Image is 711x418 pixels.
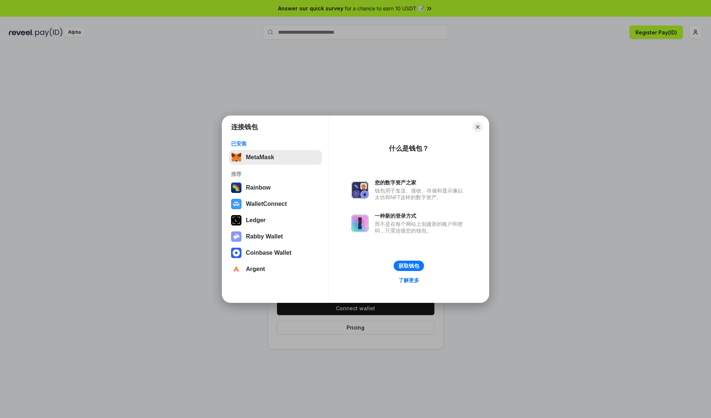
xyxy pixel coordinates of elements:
[351,181,369,199] img: svg+xml,%3Csvg%20xmlns%3D%22http%3A%2F%2Fwww.w3.org%2F2000%2Fsvg%22%20fill%3D%22none%22%20viewBox...
[229,150,322,165] button: MetaMask
[231,183,241,193] img: svg+xml,%3Csvg%20width%3D%22120%22%20height%3D%22120%22%20viewBox%3D%220%200%20120%20120%22%20fil...
[246,201,287,207] div: WalletConnect
[231,199,241,209] img: svg+xml,%3Csvg%20width%3D%2228%22%20height%3D%2228%22%20viewBox%3D%220%200%2028%2028%22%20fill%3D...
[375,179,467,186] div: 您的数字资产之家
[231,171,320,177] div: 推荐
[229,262,322,277] button: Argent
[246,217,266,224] div: Ledger
[231,123,258,131] h1: 连接钱包
[375,187,467,201] div: 钱包用于发送、接收、存储和显示像以太坊和NFT这样的数字资产。
[246,233,283,240] div: Rabby Wallet
[229,229,322,244] button: Rabby Wallet
[231,231,241,242] img: svg+xml,%3Csvg%20xmlns%3D%22http%3A%2F%2Fwww.w3.org%2F2000%2Fsvg%22%20fill%3D%22none%22%20viewBox...
[246,266,265,272] div: Argent
[394,275,424,285] a: 了解更多
[394,261,424,271] button: 获取钱包
[229,180,322,195] button: Rainbow
[375,213,467,219] div: 一种新的登录方式
[231,248,241,258] img: svg+xml,%3Csvg%20width%3D%2228%22%20height%3D%2228%22%20viewBox%3D%220%200%2028%2028%22%20fill%3D...
[231,152,241,163] img: svg+xml,%3Csvg%20fill%3D%22none%22%20height%3D%2233%22%20viewBox%3D%220%200%2035%2033%22%20width%...
[246,250,291,256] div: Coinbase Wallet
[246,154,274,161] div: MetaMask
[473,122,483,132] button: Close
[231,215,241,225] img: svg+xml,%3Csvg%20xmlns%3D%22http%3A%2F%2Fwww.w3.org%2F2000%2Fsvg%22%20width%3D%2228%22%20height%3...
[375,221,467,234] div: 而不是在每个网站上创建新的账户和密码，只需连接您的钱包。
[229,245,322,260] button: Coinbase Wallet
[246,184,271,191] div: Rainbow
[229,213,322,228] button: Ledger
[231,264,241,274] img: svg+xml,%3Csvg%20width%3D%2228%22%20height%3D%2228%22%20viewBox%3D%220%200%2028%2028%22%20fill%3D...
[231,140,320,147] div: 已安装
[398,277,419,284] div: 了解更多
[229,197,322,211] button: WalletConnect
[389,144,429,153] div: 什么是钱包？
[398,262,419,269] div: 获取钱包
[351,214,369,232] img: svg+xml,%3Csvg%20xmlns%3D%22http%3A%2F%2Fwww.w3.org%2F2000%2Fsvg%22%20fill%3D%22none%22%20viewBox...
